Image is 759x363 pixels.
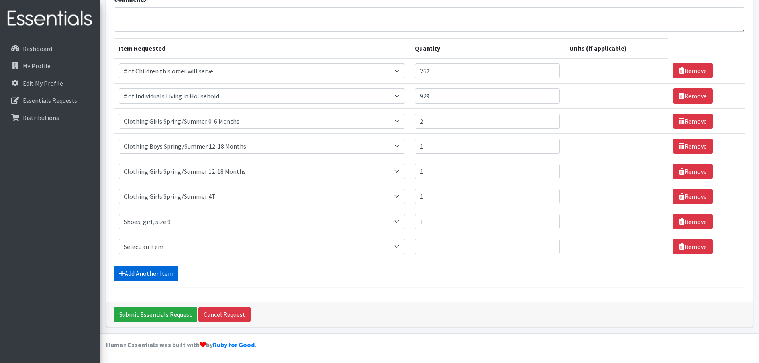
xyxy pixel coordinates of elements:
[198,307,251,322] a: Cancel Request
[673,114,713,129] a: Remove
[673,214,713,229] a: Remove
[114,266,178,281] a: Add Another Item
[3,92,96,108] a: Essentials Requests
[23,96,77,104] p: Essentials Requests
[106,341,256,349] strong: Human Essentials was built with by .
[673,189,713,204] a: Remove
[673,139,713,154] a: Remove
[673,239,713,254] a: Remove
[3,75,96,91] a: Edit My Profile
[23,79,63,87] p: Edit My Profile
[673,88,713,104] a: Remove
[3,58,96,74] a: My Profile
[23,45,52,53] p: Dashboard
[673,164,713,179] a: Remove
[3,5,96,32] img: HumanEssentials
[3,110,96,126] a: Distributions
[673,63,713,78] a: Remove
[114,307,197,322] input: Submit Essentials Request
[114,38,410,58] th: Item Requested
[23,114,59,122] p: Distributions
[410,38,565,58] th: Quantity
[213,341,255,349] a: Ruby for Good
[565,38,668,58] th: Units (if applicable)
[3,41,96,57] a: Dashboard
[23,62,51,70] p: My Profile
